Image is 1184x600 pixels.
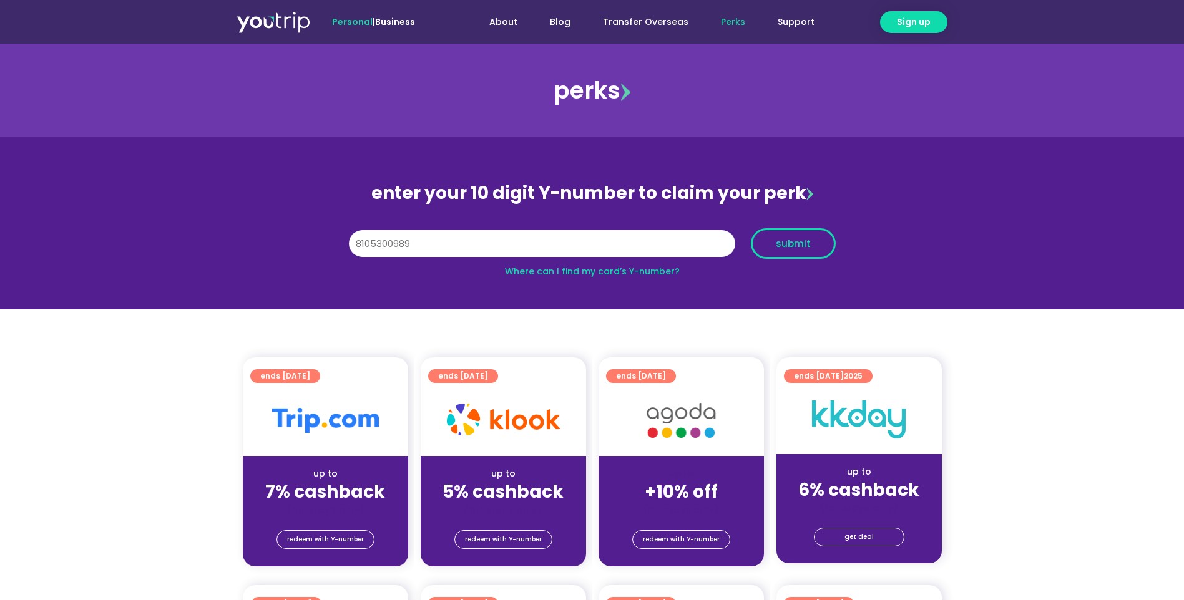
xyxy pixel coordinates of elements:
[786,501,932,515] div: (for stays only)
[632,530,730,549] a: redeem with Y-number
[786,465,932,478] div: up to
[428,369,498,383] a: ends [DATE]
[276,530,374,549] a: redeem with Y-number
[616,369,666,383] span: ends [DATE]
[606,369,676,383] a: ends [DATE]
[332,16,415,28] span: |
[253,467,398,480] div: up to
[265,480,385,504] strong: 7% cashback
[454,530,552,549] a: redeem with Y-number
[250,369,320,383] a: ends [DATE]
[349,230,735,258] input: 10 digit Y-number (e.g. 8123456789)
[375,16,415,28] a: Business
[705,11,761,34] a: Perks
[814,528,904,546] a: get deal
[473,11,534,34] a: About
[465,531,542,548] span: redeem with Y-number
[897,16,931,29] span: Sign up
[438,369,488,383] span: ends [DATE]
[643,531,720,548] span: redeem with Y-number
[287,531,364,548] span: redeem with Y-number
[431,467,576,480] div: up to
[587,11,705,34] a: Transfer Overseas
[449,11,831,34] nav: Menu
[343,177,842,210] div: enter your 10 digit Y-number to claim your perk
[260,369,310,383] span: ends [DATE]
[505,265,680,278] a: Where can I find my card’s Y-number?
[794,369,863,383] span: ends [DATE]
[645,480,718,504] strong: +10% off
[784,369,873,383] a: ends [DATE]2025
[761,11,831,34] a: Support
[670,467,693,480] span: up to
[844,370,863,381] span: 2025
[798,478,919,502] strong: 6% cashback
[431,503,576,516] div: (for stays only)
[751,228,836,259] button: submit
[880,11,947,33] a: Sign up
[609,503,754,516] div: (for stays only)
[332,16,373,28] span: Personal
[844,528,874,546] span: get deal
[776,239,811,248] span: submit
[349,228,836,268] form: Y Number
[443,480,564,504] strong: 5% cashback
[534,11,587,34] a: Blog
[253,503,398,516] div: (for stays only)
